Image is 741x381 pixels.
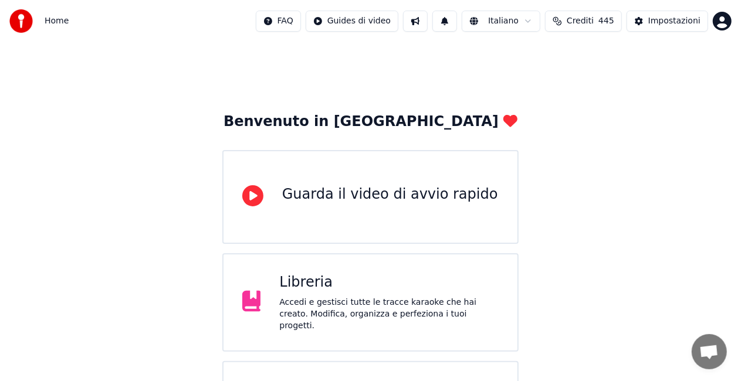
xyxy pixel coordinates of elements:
button: Guides di video [306,11,398,32]
button: Impostazioni [627,11,708,32]
img: youka [9,9,33,33]
div: Impostazioni [648,15,701,27]
span: Crediti [567,15,594,27]
div: Accedi e gestisci tutte le tracce karaoke che hai creato. Modifica, organizza e perfeziona i tuoi... [279,297,499,332]
span: Home [45,15,69,27]
div: Aprire la chat [692,334,727,369]
nav: breadcrumb [45,15,69,27]
button: Crediti445 [545,11,622,32]
div: Benvenuto in [GEOGRAPHIC_DATA] [224,113,517,131]
div: Libreria [279,273,499,292]
span: 445 [598,15,614,27]
button: FAQ [256,11,301,32]
div: Guarda il video di avvio rapido [282,185,498,204]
